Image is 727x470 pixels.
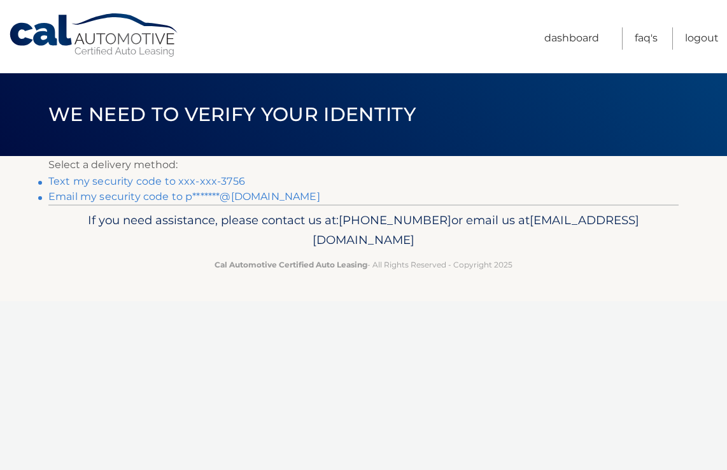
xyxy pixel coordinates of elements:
[685,27,719,50] a: Logout
[8,13,180,58] a: Cal Automotive
[48,156,679,174] p: Select a delivery method:
[48,175,245,187] a: Text my security code to xxx-xxx-3756
[215,260,367,269] strong: Cal Automotive Certified Auto Leasing
[339,213,451,227] span: [PHONE_NUMBER]
[57,258,670,271] p: - All Rights Reserved - Copyright 2025
[635,27,658,50] a: FAQ's
[544,27,599,50] a: Dashboard
[48,190,320,203] a: Email my security code to p*******@[DOMAIN_NAME]
[48,103,416,126] span: We need to verify your identity
[57,210,670,251] p: If you need assistance, please contact us at: or email us at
